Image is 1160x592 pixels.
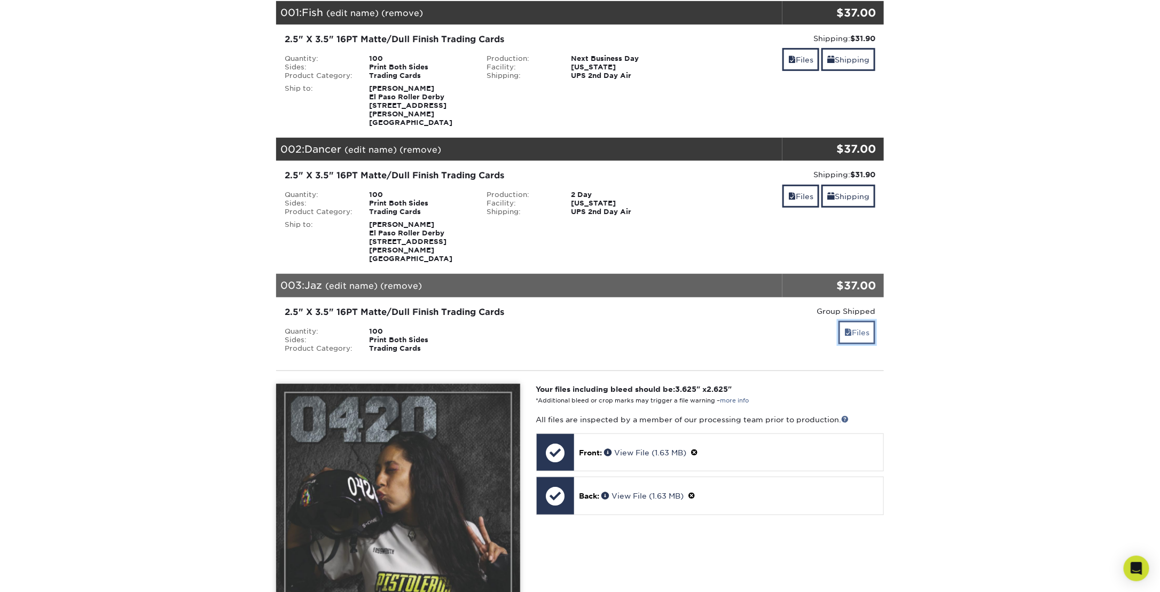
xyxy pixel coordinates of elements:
div: UPS 2nd Day Air [563,208,681,216]
a: (edit name) [326,8,379,18]
div: 100 [361,327,479,336]
div: Quantity: [277,327,361,336]
div: Trading Cards [361,208,479,216]
div: $37.00 [782,278,876,294]
div: Product Category: [277,208,361,216]
a: (remove) [399,145,441,155]
div: 002: [276,138,782,161]
div: Trading Cards [361,72,479,80]
span: files [844,328,852,337]
div: Ship to: [277,220,361,263]
div: Shipping: [479,208,563,216]
div: Print Both Sides [361,199,479,208]
a: more info [720,397,749,404]
div: UPS 2nd Day Air [563,72,681,80]
a: Files [782,48,819,71]
span: files [788,192,796,201]
div: Sides: [277,199,361,208]
a: (remove) [381,8,423,18]
span: Dancer [304,143,341,155]
a: (edit name) [325,281,378,291]
div: Print Both Sides [361,336,479,344]
div: Shipping: [689,169,875,180]
div: Production: [479,54,563,63]
strong: [PERSON_NAME] El Paso Roller Derby [STREET_ADDRESS][PERSON_NAME] [GEOGRAPHIC_DATA] [369,84,452,127]
strong: [PERSON_NAME] El Paso Roller Derby [STREET_ADDRESS][PERSON_NAME] [GEOGRAPHIC_DATA] [369,220,452,263]
div: $37.00 [782,5,876,21]
a: Shipping [821,185,875,208]
div: Sides: [277,63,361,72]
span: 2.625 [707,385,728,393]
div: Open Intercom Messenger [1124,556,1149,581]
a: Files [838,321,875,344]
span: Front: [579,448,602,457]
div: 100 [361,54,479,63]
div: 2.5" X 3.5" 16PT Matte/Dull Finish Trading Cards [285,306,673,319]
strong: Your files including bleed should be: " x " [536,385,732,393]
a: View File (1.63 MB) [605,448,687,457]
div: Product Category: [277,72,361,80]
div: Shipping: [689,33,875,44]
span: Back: [579,492,600,500]
div: 2.5" X 3.5" 16PT Matte/Dull Finish Trading Cards [285,169,673,182]
div: Sides: [277,336,361,344]
div: Next Business Day [563,54,681,63]
div: Trading Cards [361,344,479,353]
a: View File (1.63 MB) [602,492,684,500]
span: files [788,56,796,64]
span: shipping [827,192,835,201]
div: Production: [479,191,563,199]
div: Group Shipped [689,306,875,317]
a: (edit name) [344,145,397,155]
p: All files are inspected by a member of our processing team prior to production. [536,414,884,425]
div: Product Category: [277,344,361,353]
div: Ship to: [277,84,361,127]
small: *Additional bleed or crop marks may trigger a file warning – [536,397,749,404]
div: Facility: [479,63,563,72]
div: Print Both Sides [361,63,479,72]
span: Jaz [304,279,322,291]
a: (remove) [380,281,422,291]
strong: $31.90 [850,170,875,179]
div: Quantity: [277,191,361,199]
div: 003: [276,274,782,297]
div: Shipping: [479,72,563,80]
div: $37.00 [782,141,876,157]
a: Shipping [821,48,875,71]
div: [US_STATE] [563,199,681,208]
strong: $31.90 [850,34,875,43]
span: 3.625 [676,385,697,393]
div: 2 Day [563,191,681,199]
div: Quantity: [277,54,361,63]
div: [US_STATE] [563,63,681,72]
div: 2.5" X 3.5" 16PT Matte/Dull Finish Trading Cards [285,33,673,46]
div: 001: [276,1,782,25]
span: shipping [827,56,835,64]
a: Files [782,185,819,208]
div: Facility: [479,199,563,208]
div: 100 [361,191,479,199]
span: Fish [302,6,323,18]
